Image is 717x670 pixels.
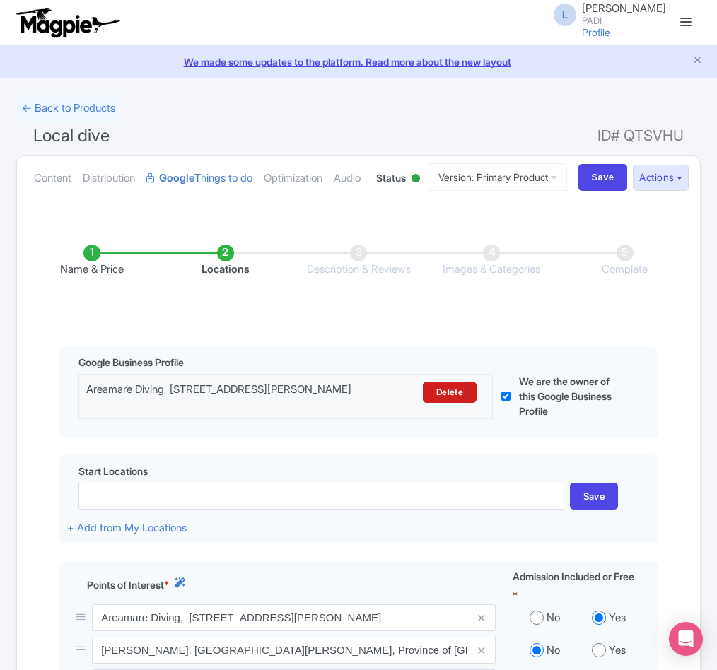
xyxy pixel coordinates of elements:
a: L [PERSON_NAME] PADI [545,3,666,25]
span: Google Business Profile [78,355,184,370]
span: Admission Included or Free [513,569,634,584]
li: Name & Price [25,245,158,278]
input: Save [578,164,628,191]
strong: Google [159,170,194,187]
a: + Add from My Locations [67,521,187,534]
span: Start Locations [78,464,148,478]
a: Audio [334,156,361,201]
a: Optimization [264,156,322,201]
span: ID# QTSVHU [597,122,684,150]
a: We made some updates to the platform. Read more about the new layout [8,54,709,69]
span: Status [376,170,406,185]
a: Profile [582,26,610,38]
a: ← Back to Products [16,95,121,122]
label: Yes [609,610,626,626]
img: logo-ab69f6fb50320c5b225c76a69d11143b.png [13,7,122,38]
a: Version: Primary Product [429,163,567,191]
label: Yes [609,642,626,659]
span: Local dive [33,125,110,146]
div: Active [409,168,423,190]
div: Save [570,483,619,510]
span: [PERSON_NAME] [582,1,666,15]
a: Delete [423,382,477,403]
a: GoogleThings to do [146,156,252,201]
button: Close announcement [692,53,703,69]
span: L [554,4,576,26]
span: Points of Interest [87,577,164,592]
button: Actions [633,165,689,191]
label: No [547,610,560,626]
div: Open Intercom Messenger [669,622,703,656]
small: PADI [582,16,666,25]
a: Distribution [83,156,135,201]
li: Description & Reviews [292,245,425,278]
label: No [547,642,560,659]
li: Locations [158,245,291,278]
li: Images & Categories [425,245,558,278]
label: We are the owner of this Google Business Profile [519,374,624,418]
li: Complete [559,245,692,278]
a: Content [34,156,71,201]
div: Areamare Diving, [STREET_ADDRESS][PERSON_NAME] [86,382,385,403]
